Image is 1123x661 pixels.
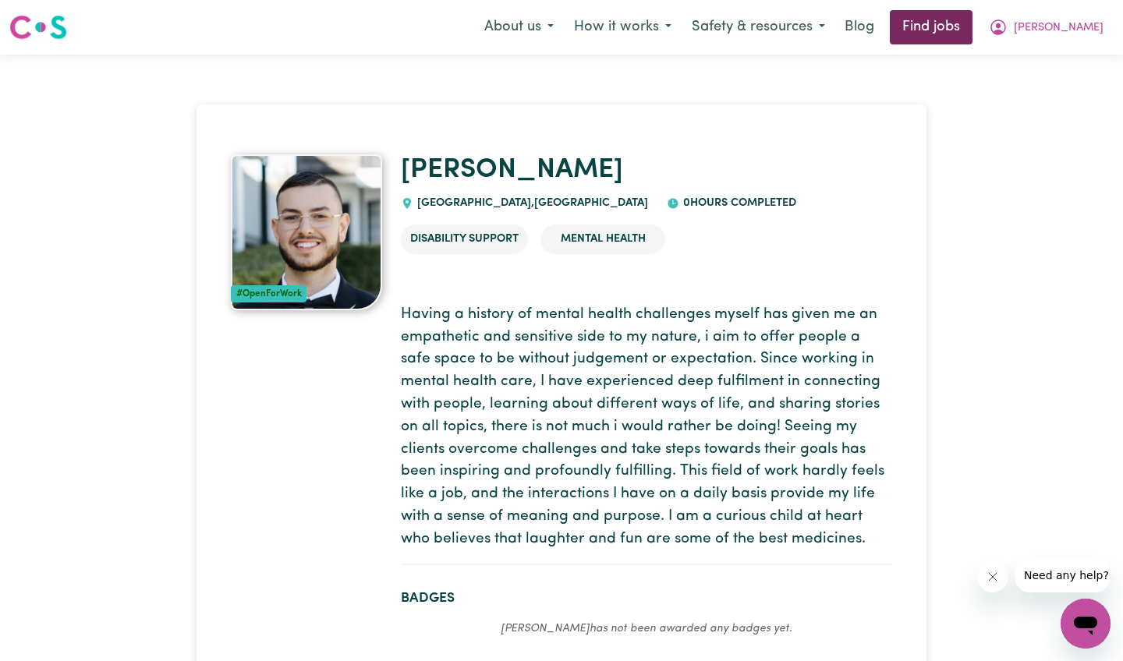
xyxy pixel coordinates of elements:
button: My Account [979,11,1114,44]
iframe: Button to launch messaging window [1061,599,1111,649]
span: [PERSON_NAME] [1014,19,1104,37]
iframe: Close message [977,561,1008,592]
a: [PERSON_NAME] [401,157,623,184]
h2: Badges [401,590,892,606]
a: Christopher's profile picture'#OpenForWork [231,154,382,310]
img: Careseekers logo [9,13,67,41]
li: Mental Health [540,224,665,254]
li: Disability Support [401,224,528,254]
a: Find jobs [890,10,972,44]
span: [GEOGRAPHIC_DATA] , [GEOGRAPHIC_DATA] [413,197,648,209]
button: About us [474,11,564,44]
button: How it works [564,11,682,44]
a: Careseekers logo [9,9,67,45]
iframe: Message from company [1015,558,1111,592]
span: 0 hours completed [679,197,796,209]
img: Christopher [231,154,382,310]
div: #OpenForWork [231,285,306,302]
button: Safety & resources [682,11,835,44]
a: Blog [835,10,884,44]
p: Having a history of mental health challenges myself has given me an empathetic and sensitive side... [401,304,892,551]
em: [PERSON_NAME] has not been awarded any badges yet. [501,623,792,634]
